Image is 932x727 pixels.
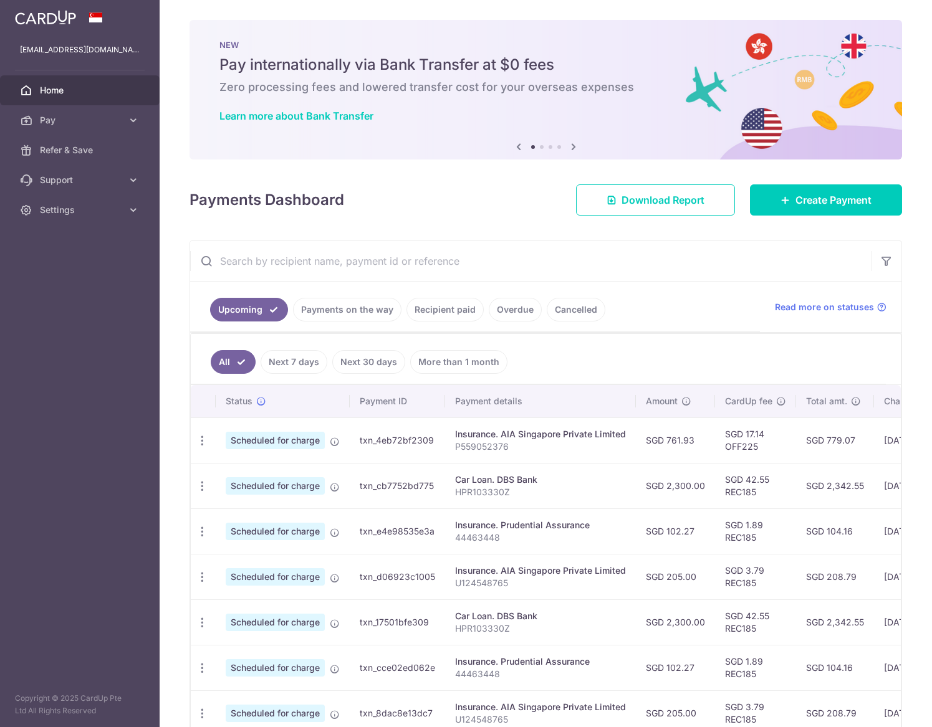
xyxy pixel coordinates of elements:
td: SGD 2,342.55 [796,463,874,508]
a: Upcoming [210,298,288,321]
span: Scheduled for charge [226,568,325,586]
div: Insurance. AIA Singapore Private Limited [455,701,626,713]
td: SGD 17.14 OFF225 [715,417,796,463]
td: SGD 42.55 REC185 [715,599,796,645]
span: CardUp fee [725,395,772,407]
td: SGD 2,300.00 [636,463,715,508]
td: SGD 205.00 [636,554,715,599]
span: Status [226,395,252,407]
input: Search by recipient name, payment id or reference [190,241,872,281]
div: Insurance. Prudential Assurance [455,519,626,531]
img: Bank transfer banner [190,20,902,159]
p: U124548765 [455,577,626,589]
th: Payment ID [350,385,445,417]
a: Next 7 days [261,350,327,374]
a: Next 30 days [332,350,405,374]
a: More than 1 month [410,350,507,374]
h5: Pay internationally via Bank Transfer at $0 fees [219,55,872,75]
p: U124548765 [455,713,626,726]
div: Insurance. AIA Singapore Private Limited [455,428,626,440]
td: txn_4eb72bf2309 [350,417,445,463]
p: P559052376 [455,440,626,453]
img: CardUp [15,10,76,25]
a: Read more on statuses [775,301,886,313]
span: Total amt. [806,395,847,407]
span: Download Report [622,192,704,207]
span: Scheduled for charge [226,432,325,449]
p: [EMAIL_ADDRESS][DOMAIN_NAME] [20,44,140,56]
th: Payment details [445,385,636,417]
div: Insurance. AIA Singapore Private Limited [455,564,626,577]
td: SGD 2,300.00 [636,599,715,645]
td: SGD 102.27 [636,645,715,690]
span: Support [40,174,122,186]
td: SGD 779.07 [796,417,874,463]
a: Learn more about Bank Transfer [219,110,373,122]
td: txn_d06923c1005 [350,554,445,599]
td: SGD 102.27 [636,508,715,554]
p: 44463448 [455,668,626,680]
a: Download Report [576,184,735,216]
div: Car Loan. DBS Bank [455,473,626,486]
td: txn_cb7752bd775 [350,463,445,508]
span: Scheduled for charge [226,659,325,677]
span: Pay [40,114,122,126]
td: txn_cce02ed062e [350,645,445,690]
a: Recipient paid [406,298,484,321]
td: SGD 1.89 REC185 [715,508,796,554]
td: SGD 3.79 REC185 [715,554,796,599]
p: NEW [219,40,872,50]
p: 44463448 [455,531,626,544]
span: Home [40,84,122,97]
div: Car Loan. DBS Bank [455,610,626,622]
a: Payments on the way [293,298,401,321]
span: Refer & Save [40,144,122,156]
a: All [211,350,256,374]
span: Scheduled for charge [226,705,325,722]
td: SGD 42.55 REC185 [715,463,796,508]
p: HPR103330Z [455,622,626,635]
td: txn_e4e98535e3a [350,508,445,554]
span: Scheduled for charge [226,523,325,540]
td: SGD 2,342.55 [796,599,874,645]
td: SGD 1.89 REC185 [715,645,796,690]
a: Create Payment [750,184,902,216]
span: Scheduled for charge [226,614,325,631]
td: SGD 104.16 [796,645,874,690]
a: Overdue [489,298,542,321]
td: txn_17501bfe309 [350,599,445,645]
td: SGD 208.79 [796,554,874,599]
td: SGD 104.16 [796,508,874,554]
iframe: Opens a widget where you can find more information [852,690,920,721]
span: Amount [646,395,678,407]
td: SGD 761.93 [636,417,715,463]
span: Read more on statuses [775,301,874,313]
a: Cancelled [547,298,605,321]
h4: Payments Dashboard [190,189,344,211]
div: Insurance. Prudential Assurance [455,655,626,668]
h6: Zero processing fees and lowered transfer cost for your overseas expenses [219,80,872,95]
span: Scheduled for charge [226,477,325,495]
p: HPR103330Z [455,486,626,498]
span: Create Payment [795,192,872,207]
span: Settings [40,204,122,216]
